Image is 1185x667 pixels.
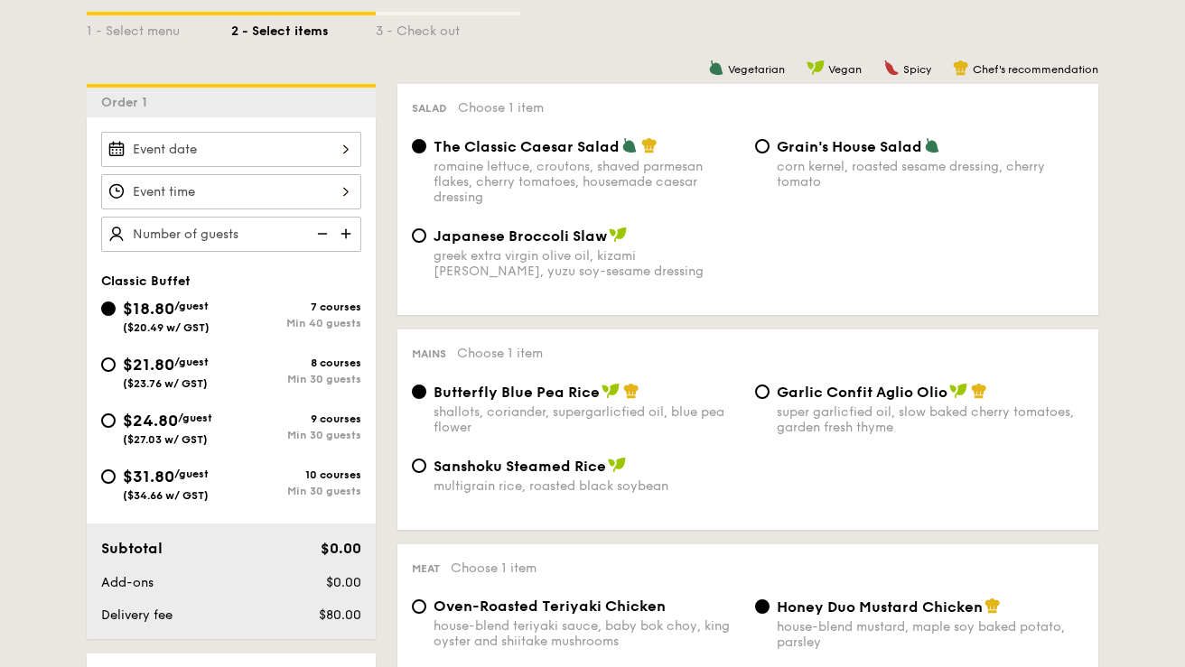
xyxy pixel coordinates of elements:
[101,540,163,557] span: Subtotal
[434,598,666,615] span: Oven-Roasted Teriyaki Chicken
[307,217,334,251] img: icon-reduce.1d2dbef1.svg
[101,575,154,590] span: Add-ons
[708,60,724,76] img: icon-vegetarian.fe4039eb.svg
[101,607,173,623] span: Delivery fee
[376,15,520,41] div: 3 - Check out
[101,132,361,167] input: Event date
[231,485,361,497] div: Min 30 guests
[984,598,1001,614] img: icon-chef-hat.a58ddaea.svg
[412,102,447,115] span: Salad
[777,619,1084,650] div: house-blend mustard, maple soy baked potato, parsley
[755,599,770,614] input: Honey Duo Mustard Chickenhouse-blend mustard, maple soy baked potato, parsley
[412,459,426,473] input: Sanshoku Steamed Ricemultigrain rice, roasted black soybean
[412,228,426,243] input: Japanese Broccoli Slawgreek extra virgin olive oil, kizami [PERSON_NAME], yuzu soy-sesame dressing
[231,15,376,41] div: 2 - Select items
[973,63,1098,76] span: Chef's recommendation
[101,273,191,289] span: Classic Buffet
[458,100,544,116] span: Choose 1 item
[231,412,361,425] div: 9 courses
[641,137,658,153] img: icon-chef-hat.a58ddaea.svg
[608,457,626,473] img: icon-vegan.f8ff3823.svg
[123,467,174,486] span: $31.80
[434,138,620,155] span: The Classic Caesar Salad
[755,384,770,399] input: Garlic Confit Aglio Oliosuper garlicfied oil, slow baked cherry tomatoes, garden fresh thyme
[101,217,361,252] input: Number of guests
[434,248,741,279] div: greek extra virgin olive oil, kizami [PERSON_NAME], yuzu soy-sesame dressing
[231,301,361,313] div: 7 courses
[602,383,620,399] img: icon-vegan.f8ff3823.svg
[123,489,209,502] span: ($34.66 w/ GST)
[412,347,446,360] span: Mains
[924,137,940,153] img: icon-vegetarian.fe4039eb.svg
[451,560,537,576] span: Choose 1 item
[434,404,741,435] div: shallots, coriander, supergarlicfied oil, blue pea flower
[123,321,210,334] span: ($20.49 w/ GST)
[777,384,947,401] span: Garlic Confit Aglio Olio
[178,412,212,424] span: /guest
[319,607,361,623] span: $80.00
[123,433,208,446] span: ($27.03 w/ GST)
[101,95,154,110] span: Order 1
[231,357,361,369] div: 8 courses
[231,317,361,329] div: Min 40 guests
[777,159,1084,190] div: corn kernel, roasted sesame dressing, cherry tomato
[101,174,361,209] input: Event time
[174,300,209,312] span: /guest
[412,599,426,614] input: Oven-Roasted Teriyaki Chickenhouse-blend teriyaki sauce, baby bok choy, king oyster and shiitake ...
[971,383,987,399] img: icon-chef-hat.a58ddaea.svg
[174,468,209,480] span: /guest
[457,346,543,361] span: Choose 1 item
[777,598,983,616] span: Honey Duo Mustard Chicken
[949,383,967,399] img: icon-vegan.f8ff3823.svg
[123,299,174,319] span: $18.80
[434,458,606,475] span: Sanshoku Steamed Rice
[609,227,627,243] img: icon-vegan.f8ff3823.svg
[828,63,862,76] span: Vegan
[883,60,900,76] img: icon-spicy.37a8142b.svg
[807,60,825,76] img: icon-vegan.f8ff3823.svg
[434,227,607,245] span: Japanese Broccoli Slaw
[334,217,361,251] img: icon-add.58712e84.svg
[412,139,426,153] input: The Classic Caesar Saladromaine lettuce, croutons, shaved parmesan flakes, cherry tomatoes, house...
[903,63,931,76] span: Spicy
[231,468,361,481] div: 10 courses
[231,429,361,441] div: Min 30 guests
[123,355,174,375] span: $21.80
[621,137,638,153] img: icon-vegetarian.fe4039eb.svg
[412,562,440,575] span: Meat
[123,377,208,390] span: ($23.76 w/ GST)
[755,139,770,153] input: Grain's House Saladcorn kernel, roasted sesame dressing, cherry tomato
[123,411,178,431] span: $24.80
[434,384,600,401] span: Butterfly Blue Pea Rice
[174,356,209,368] span: /guest
[434,618,741,649] div: house-blend teriyaki sauce, baby bok choy, king oyster and shiitake mushrooms
[101,413,116,428] input: $24.80/guest($27.03 w/ GST)9 coursesMin 30 guests
[434,159,741,205] div: romaine lettuce, croutons, shaved parmesan flakes, cherry tomatoes, housemade caesar dressing
[87,15,231,41] div: 1 - Select menu
[777,404,1084,435] div: super garlicfied oil, slow baked cherry tomatoes, garden fresh thyme
[777,138,922,155] span: Grain's House Salad
[101,301,116,316] input: $18.80/guest($20.49 w/ GST)7 coursesMin 40 guests
[434,478,741,494] div: multigrain rice, roasted black soybean
[326,575,361,590] span: $0.00
[953,60,969,76] img: icon-chef-hat.a58ddaea.svg
[623,383,639,399] img: icon-chef-hat.a58ddaea.svg
[321,540,361,557] span: $0.00
[728,63,785,76] span: Vegetarian
[412,384,426,399] input: Butterfly Blue Pea Riceshallots, coriander, supergarlicfied oil, blue pea flower
[101,469,116,484] input: $31.80/guest($34.66 w/ GST)10 coursesMin 30 guests
[231,373,361,385] div: Min 30 guests
[101,357,116,372] input: $21.80/guest($23.76 w/ GST)8 coursesMin 30 guests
